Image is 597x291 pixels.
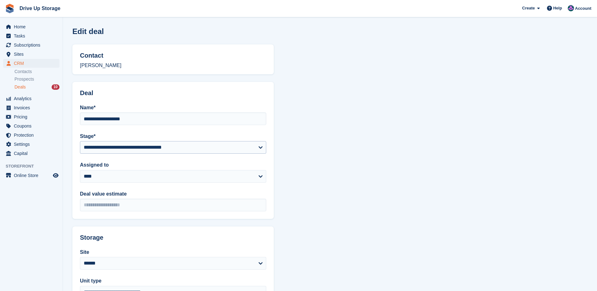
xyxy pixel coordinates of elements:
span: Create [522,5,535,11]
a: menu [3,149,59,158]
label: Unit type [80,277,266,285]
a: menu [3,131,59,140]
a: Contacts [14,69,59,75]
a: menu [3,59,59,68]
label: Stage* [80,133,266,140]
span: Protection [14,131,52,140]
a: menu [3,103,59,112]
span: Capital [14,149,52,158]
h2: Deal [80,89,266,97]
span: Analytics [14,94,52,103]
div: 10 [52,84,59,90]
span: Storefront [6,163,63,169]
p: [PERSON_NAME] [80,62,266,69]
span: Subscriptions [14,41,52,49]
h1: Edit deal [72,27,104,36]
img: Andy [568,5,574,11]
h2: Contact [80,52,266,59]
span: Home [14,22,52,31]
a: menu [3,41,59,49]
a: menu [3,140,59,149]
span: Sites [14,50,52,59]
a: Drive Up Storage [17,3,63,14]
span: Online Store [14,171,52,180]
a: menu [3,112,59,121]
span: Deals [14,84,26,90]
span: CRM [14,59,52,68]
span: Settings [14,140,52,149]
span: Invoices [14,103,52,112]
span: Help [553,5,562,11]
a: Preview store [52,172,59,179]
span: Prospects [14,76,34,82]
span: Account [575,5,591,12]
h2: Storage [80,234,266,241]
label: Deal value estimate [80,190,266,198]
span: Tasks [14,31,52,40]
a: menu [3,22,59,31]
a: menu [3,171,59,180]
label: Name* [80,104,266,111]
label: Assigned to [80,161,266,169]
img: stora-icon-8386f47178a22dfd0bd8f6a31ec36ba5ce8667c1dd55bd0f319d3a0aa187defe.svg [5,4,14,13]
span: Coupons [14,122,52,130]
a: Prospects [14,76,59,83]
a: Deals 10 [14,84,59,90]
a: menu [3,94,59,103]
span: Pricing [14,112,52,121]
a: menu [3,31,59,40]
label: Site [80,248,266,256]
a: menu [3,50,59,59]
a: menu [3,122,59,130]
